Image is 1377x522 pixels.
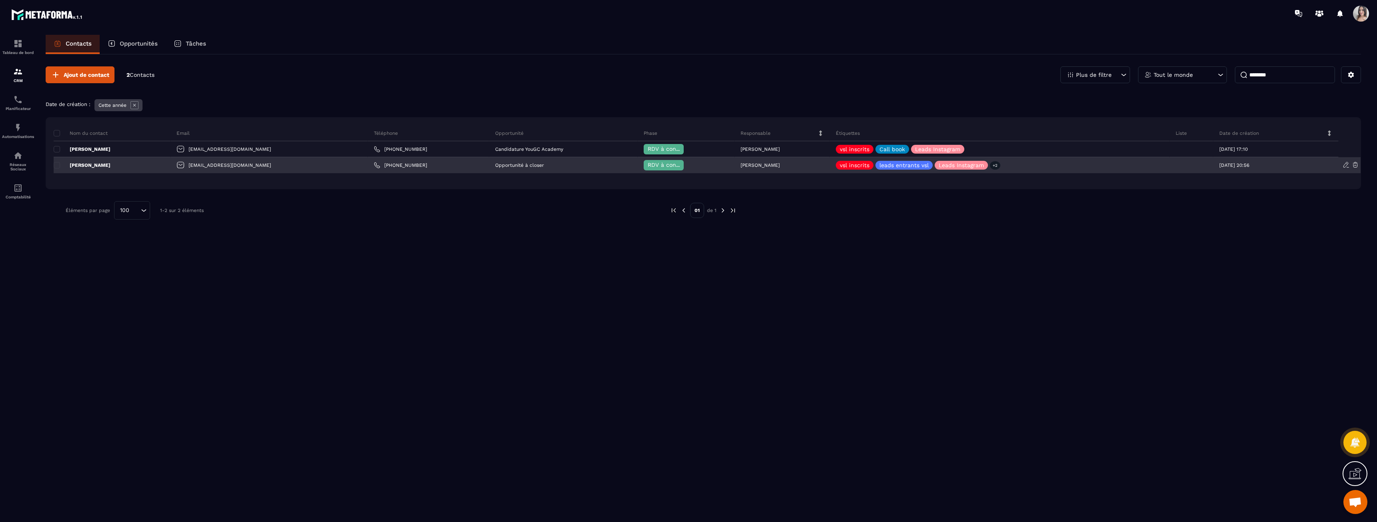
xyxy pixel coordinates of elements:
[2,177,34,205] a: accountantaccountantComptabilité
[670,207,677,214] img: prev
[648,146,699,152] span: RDV à confimer ❓
[680,207,687,214] img: prev
[126,71,155,79] p: 2
[46,101,90,107] p: Date de création :
[13,39,23,48] img: formation
[130,72,155,78] span: Contacts
[64,71,109,79] span: Ajout de contact
[13,123,23,132] img: automations
[54,146,110,152] p: [PERSON_NAME]
[2,33,34,61] a: formationformationTableau de bord
[66,40,92,47] p: Contacts
[114,201,150,220] div: Search for option
[1219,146,1248,152] p: [DATE] 17:10
[741,162,780,168] p: [PERSON_NAME]
[1219,162,1249,168] p: [DATE] 20:56
[186,40,206,47] p: Tâches
[1343,490,1367,514] a: Ouvrir le chat
[1154,72,1193,78] p: Tout le monde
[13,151,23,160] img: social-network
[100,35,166,54] a: Opportunités
[741,130,771,136] p: Responsable
[495,130,524,136] p: Opportunité
[915,146,960,152] p: Leads Instagram
[729,207,737,214] img: next
[2,78,34,83] p: CRM
[54,130,108,136] p: Nom du contact
[160,208,204,213] p: 1-2 sur 2 éléments
[2,61,34,89] a: formationformationCRM
[13,183,23,193] img: accountant
[98,102,126,108] p: Cette année
[2,145,34,177] a: social-networksocial-networkRéseaux Sociaux
[13,95,23,104] img: scheduler
[840,162,869,168] p: vsl inscrits
[1219,130,1259,136] p: Date de création
[374,162,427,168] a: [PHONE_NUMBER]
[741,146,780,152] p: [PERSON_NAME]
[2,134,34,139] p: Automatisations
[879,146,905,152] p: Call book
[495,162,544,168] p: Opportunité à closer
[374,146,427,152] a: [PHONE_NUMBER]
[879,162,929,168] p: leads entrants vsl
[374,130,398,136] p: Téléphone
[66,208,110,213] p: Éléments par page
[1076,72,1112,78] p: Plus de filtre
[719,207,727,214] img: next
[166,35,214,54] a: Tâches
[54,162,110,168] p: [PERSON_NAME]
[2,106,34,111] p: Planificateur
[707,207,717,214] p: de 1
[117,206,132,215] span: 100
[1176,130,1187,136] p: Liste
[648,162,699,168] span: RDV à confimer ❓
[120,40,158,47] p: Opportunités
[2,195,34,199] p: Comptabilité
[990,161,1000,170] p: +2
[836,130,860,136] p: Étiquettes
[2,162,34,171] p: Réseaux Sociaux
[11,7,83,22] img: logo
[495,146,563,152] p: Candidature YouGC Academy
[939,162,984,168] p: Leads Instagram
[13,67,23,76] img: formation
[644,130,657,136] p: Phase
[132,206,139,215] input: Search for option
[2,50,34,55] p: Tableau de bord
[177,130,190,136] p: Email
[46,35,100,54] a: Contacts
[46,66,114,83] button: Ajout de contact
[2,117,34,145] a: automationsautomationsAutomatisations
[2,89,34,117] a: schedulerschedulerPlanificateur
[690,203,704,218] p: 01
[840,146,869,152] p: vsl inscrits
